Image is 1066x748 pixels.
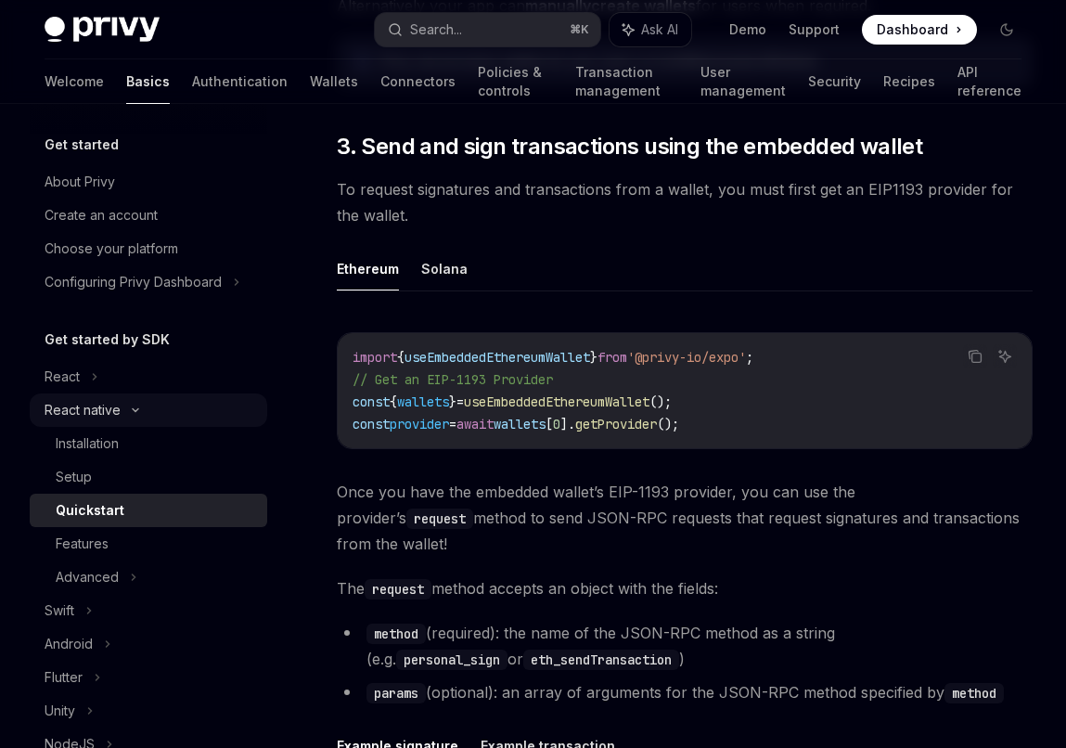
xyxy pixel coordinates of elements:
[963,344,987,368] button: Copy the contents from the code block
[30,494,267,527] a: Quickstart
[353,393,390,410] span: const
[729,20,766,39] a: Demo
[405,349,590,366] span: useEmbeddedEthereumWallet
[337,479,1033,557] span: Once you have the embedded wallet’s EIP-1193 provider, you can use the provider’s method to send ...
[45,204,158,226] div: Create an account
[397,349,405,366] span: {
[862,15,977,45] a: Dashboard
[877,20,948,39] span: Dashboard
[337,247,399,290] button: Ethereum
[56,566,119,588] div: Advanced
[353,371,553,388] span: // Get an EIP-1193 Provider
[45,700,75,722] div: Unity
[957,59,1021,104] a: API reference
[45,17,160,43] img: dark logo
[380,59,456,104] a: Connectors
[337,620,1033,672] li: (required): the name of the JSON-RPC method as a string (e.g. or )
[365,579,431,600] code: request
[560,416,575,432] span: ].
[126,59,170,104] a: Basics
[406,509,473,529] code: request
[610,13,691,46] button: Ask AI
[310,59,358,104] a: Wallets
[808,59,861,104] a: Security
[944,683,1004,703] code: method
[597,349,627,366] span: from
[56,466,92,488] div: Setup
[789,20,840,39] a: Support
[192,59,288,104] a: Authentication
[575,416,657,432] span: getProvider
[410,19,462,41] div: Search...
[45,633,93,655] div: Android
[553,416,560,432] span: 0
[45,329,170,351] h5: Get started by SDK
[30,427,267,460] a: Installation
[883,59,935,104] a: Recipes
[746,349,753,366] span: ;
[590,349,597,366] span: }
[657,416,679,432] span: ();
[30,460,267,494] a: Setup
[397,393,449,410] span: wallets
[30,165,267,199] a: About Privy
[337,176,1033,228] span: To request signatures and transactions from a wallet, you must first get an EIP1193 provider for ...
[390,393,397,410] span: {
[627,349,746,366] span: '@privy-io/expo'
[366,624,426,644] code: method
[45,600,74,622] div: Swift
[45,366,80,388] div: React
[649,393,672,410] span: ();
[45,238,178,260] div: Choose your platform
[45,59,104,104] a: Welcome
[366,683,426,703] code: params
[30,527,267,561] a: Features
[56,533,109,555] div: Features
[56,432,119,455] div: Installation
[353,349,397,366] span: import
[449,393,456,410] span: }
[30,199,267,232] a: Create an account
[45,134,119,156] h5: Get started
[421,247,468,290] button: Solana
[456,416,494,432] span: await
[641,20,678,39] span: Ask AI
[337,679,1033,705] li: (optional): an array of arguments for the JSON-RPC method specified by
[337,132,922,161] span: 3. Send and sign transactions using the embedded wallet
[993,344,1017,368] button: Ask AI
[570,22,589,37] span: ⌘ K
[478,59,553,104] a: Policies & controls
[45,271,222,293] div: Configuring Privy Dashboard
[494,416,546,432] span: wallets
[56,499,124,522] div: Quickstart
[449,416,456,432] span: =
[390,416,449,432] span: provider
[45,171,115,193] div: About Privy
[353,416,390,432] span: const
[992,15,1021,45] button: Toggle dark mode
[337,575,1033,601] span: The method accepts an object with the fields:
[523,650,679,670] code: eth_sendTransaction
[464,393,649,410] span: useEmbeddedEthereumWallet
[575,59,678,104] a: Transaction management
[45,399,121,421] div: React native
[700,59,786,104] a: User management
[396,650,507,670] code: personal_sign
[546,416,553,432] span: [
[30,232,267,265] a: Choose your platform
[45,666,83,689] div: Flutter
[456,393,464,410] span: =
[375,13,599,46] button: Search...⌘K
